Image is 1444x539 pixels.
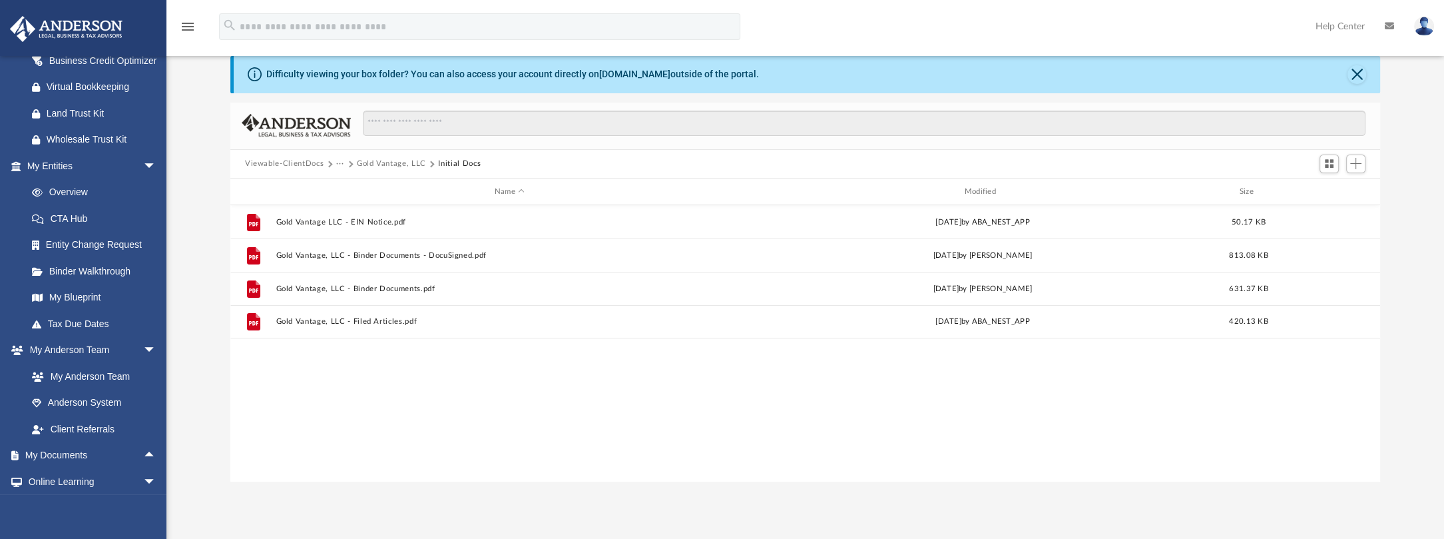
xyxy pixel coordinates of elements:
a: Wholesale Trust Kit [19,127,176,153]
span: 420.13 KB [1229,318,1268,326]
button: Gold Vantage, LLC - Filed Articles.pdf [276,318,743,326]
div: Name [275,186,742,198]
div: Modified [748,186,1216,198]
button: Gold Vantage, LLC - Binder Documents - DocuSigned.pdf [276,251,743,260]
button: Initial Docs [438,158,481,170]
i: search [222,18,237,33]
a: CTA Hub [19,205,176,232]
span: 50.17 KB [1232,219,1266,226]
a: Overview [19,179,176,206]
div: Difficulty viewing your box folder? You can also access your account directly on outside of the p... [266,67,759,81]
a: Business Credit Optimizer [19,47,176,74]
div: grid [230,205,1380,482]
span: arrow_drop_down [143,337,170,364]
span: 813.08 KB [1229,252,1268,259]
div: Wholesale Trust Kit [47,131,160,148]
div: Virtual Bookkeeping [47,79,160,95]
a: My Anderson Team [19,363,163,390]
a: Client Referrals [19,416,170,442]
span: 631.37 KB [1229,285,1268,292]
a: My Blueprint [19,284,170,311]
i: menu [180,19,196,35]
span: arrow_drop_down [143,153,170,180]
button: Viewable-ClientDocs [245,158,324,170]
div: [DATE] by [PERSON_NAME] [749,250,1216,262]
a: Online Learningarrow_drop_down [9,468,170,495]
img: User Pic [1414,17,1434,36]
a: My Entitiesarrow_drop_down [9,153,176,179]
a: Anderson System [19,390,170,416]
img: Anderson Advisors Platinum Portal [6,16,126,42]
button: Gold Vantage, LLC [357,158,426,170]
a: Entity Change Request [19,232,176,259]
button: Gold Vantage, LLC - Binder Documents.pdf [276,284,743,293]
button: ··· [336,158,345,170]
button: Close [1347,65,1366,84]
button: Switch to Grid View [1320,155,1339,173]
input: Search files and folders [363,111,1365,136]
a: [DOMAIN_NAME] [599,69,670,79]
a: Virtual Bookkeeping [19,74,176,101]
div: Land Trust Kit [47,105,160,122]
a: Tax Due Dates [19,310,176,337]
div: id [236,186,270,198]
div: Business Credit Optimizer [47,53,160,69]
a: Binder Walkthrough [19,258,176,284]
button: Add [1346,155,1366,173]
div: [DATE] by [PERSON_NAME] [749,283,1216,295]
div: id [1281,186,1374,198]
button: Gold Vantage LLC - EIN Notice.pdf [276,218,743,227]
a: My Anderson Teamarrow_drop_down [9,337,170,364]
div: [DATE] by ABA_NEST_APP [749,217,1216,229]
a: Land Trust Kit [19,100,176,127]
a: menu [180,25,196,35]
a: My Documentsarrow_drop_up [9,442,170,469]
div: [DATE] by ABA_NEST_APP [749,316,1216,328]
span: arrow_drop_down [143,468,170,496]
div: Size [1222,186,1275,198]
span: arrow_drop_up [143,442,170,470]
